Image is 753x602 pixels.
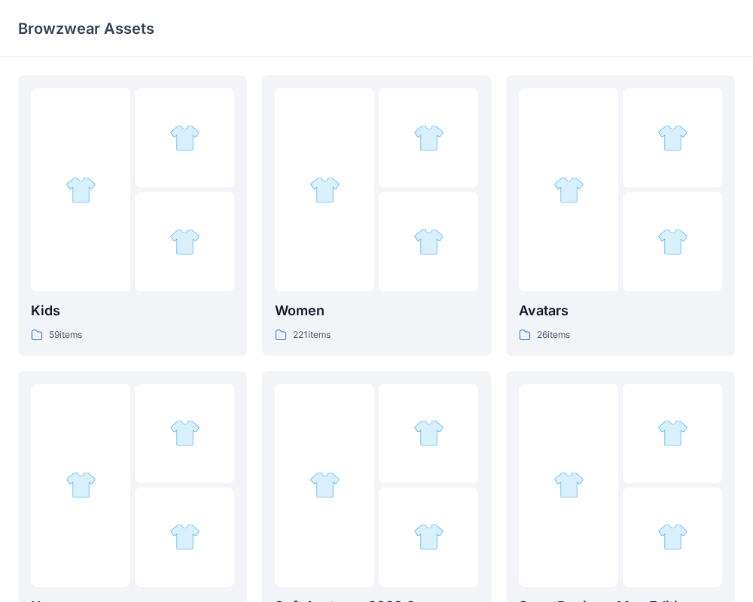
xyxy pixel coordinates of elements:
[519,300,722,321] p: Avatars
[262,75,491,356] a: folder 1folder 2folder 3Women221items
[169,418,200,448] img: folder 2
[553,175,584,205] img: folder 1
[169,521,200,552] img: folder 3
[66,175,96,205] img: folder 1
[293,327,331,343] p: 221 items
[553,470,584,500] img: folder 1
[657,418,688,448] img: folder 2
[309,175,340,205] img: folder 1
[657,227,688,257] img: folder 3
[275,300,478,321] p: Women
[506,75,735,356] a: folder 1folder 2folder 3Avatars26items
[413,521,444,552] img: folder 3
[657,123,688,154] img: folder 2
[169,123,200,154] img: folder 2
[31,300,234,321] p: Kids
[309,470,340,500] img: folder 1
[66,470,96,500] img: folder 1
[657,521,688,552] img: folder 3
[18,75,247,356] a: folder 1folder 2folder 3Kids59items
[537,327,570,343] p: 26 items
[413,418,444,448] img: folder 2
[49,327,82,343] p: 59 items
[169,227,200,257] img: folder 3
[413,123,444,154] img: folder 2
[18,18,154,39] p: Browzwear Assets
[413,227,444,257] img: folder 3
